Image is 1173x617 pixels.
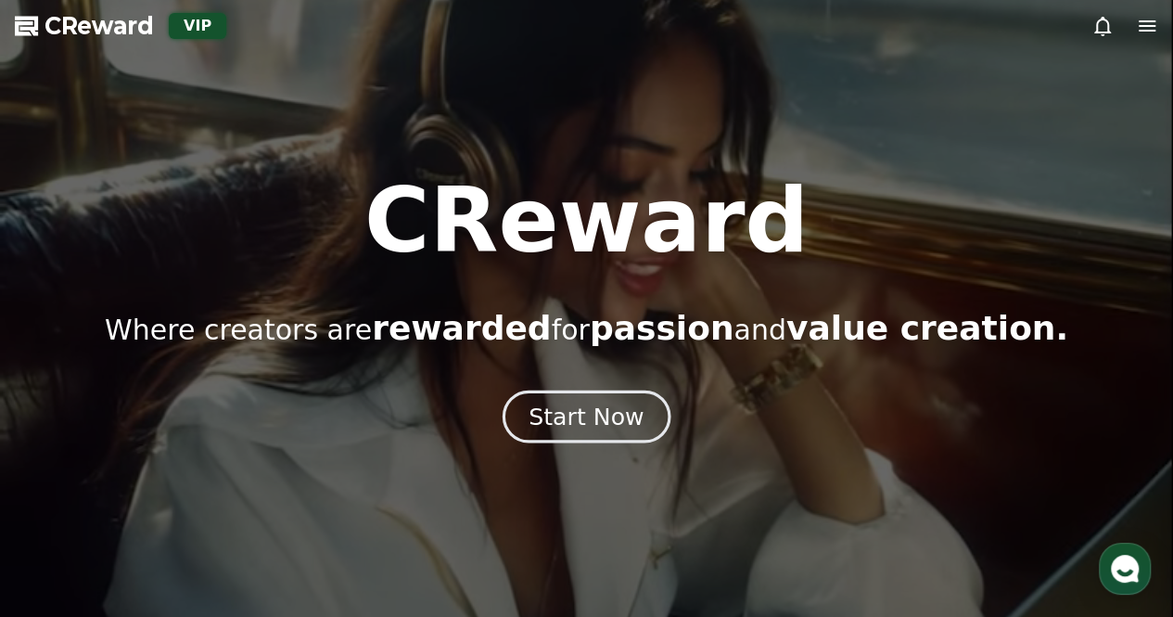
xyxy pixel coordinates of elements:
[122,463,239,509] a: Messages
[372,309,551,347] span: rewarded
[47,491,80,506] span: Home
[364,176,809,265] h1: CReward
[6,463,122,509] a: Home
[506,410,667,428] a: Start Now
[503,390,670,443] button: Start Now
[590,309,734,347] span: passion
[529,401,644,432] div: Start Now
[45,11,154,41] span: CReward
[15,11,154,41] a: CReward
[786,309,1068,347] span: value creation.
[274,491,320,506] span: Settings
[239,463,356,509] a: Settings
[154,492,209,507] span: Messages
[105,310,1068,347] p: Where creators are for and
[169,13,226,39] div: VIP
